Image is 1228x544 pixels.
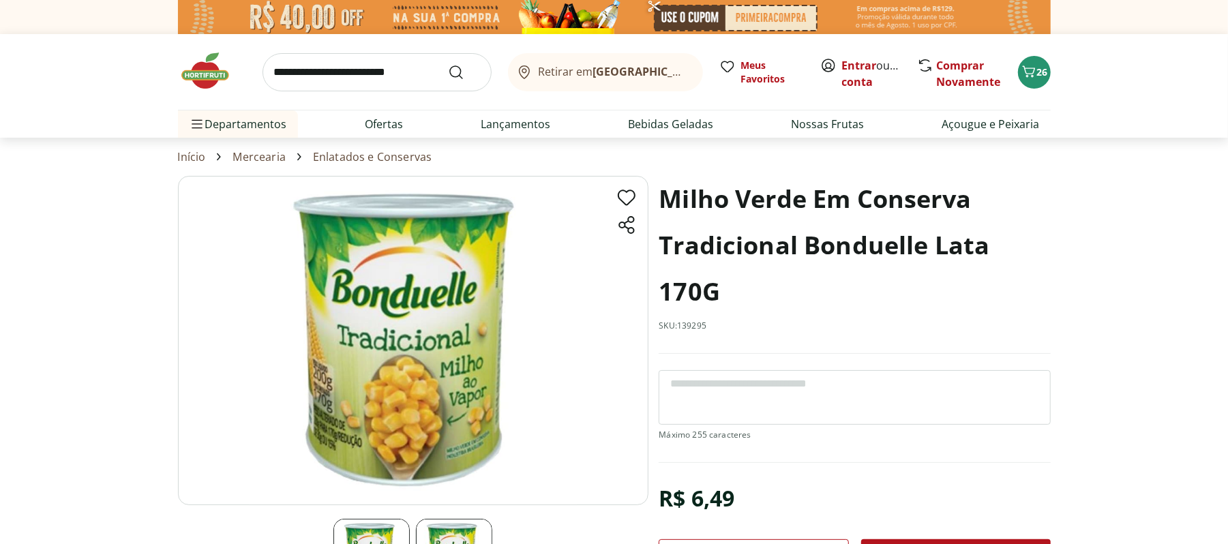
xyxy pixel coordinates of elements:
[628,116,713,132] a: Bebidas Geladas
[189,108,205,140] button: Menu
[263,53,492,91] input: search
[313,151,432,163] a: Enlatados e Conservas
[1037,65,1048,78] span: 26
[593,64,822,79] b: [GEOGRAPHIC_DATA]/[GEOGRAPHIC_DATA]
[178,50,246,91] img: Hortifruti
[178,176,648,505] img: Principal
[659,320,706,331] p: SKU: 139295
[937,58,1001,89] a: Comprar Novamente
[178,151,206,163] a: Início
[791,116,864,132] a: Nossas Frutas
[481,116,550,132] a: Lançamentos
[233,151,285,163] a: Mercearia
[538,65,689,78] span: Retirar em
[659,176,1050,315] h1: Milho Verde Em Conserva Tradicional Bonduelle Lata 170G
[1018,56,1051,89] button: Carrinho
[842,57,903,90] span: ou
[719,59,804,86] a: Meus Favoritos
[365,116,403,132] a: Ofertas
[448,64,481,80] button: Submit Search
[942,116,1039,132] a: Açougue e Peixaria
[659,479,734,517] div: R$ 6,49
[508,53,703,91] button: Retirar em[GEOGRAPHIC_DATA]/[GEOGRAPHIC_DATA]
[842,58,917,89] a: Criar conta
[741,59,804,86] span: Meus Favoritos
[189,108,287,140] span: Departamentos
[842,58,877,73] a: Entrar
